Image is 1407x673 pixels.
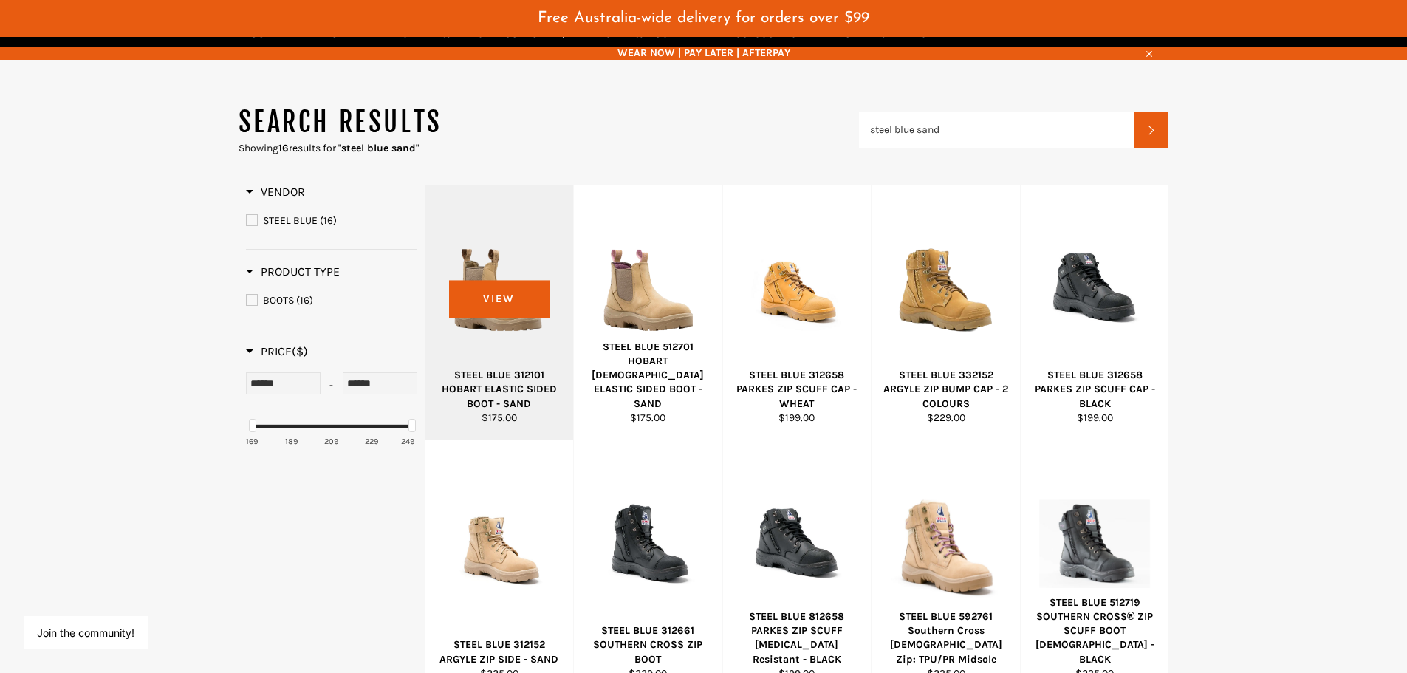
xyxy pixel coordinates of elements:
[296,294,313,307] span: (16)
[859,112,1135,148] input: Search
[321,372,343,399] div: -
[538,10,869,26] span: Free Australia-wide delivery for orders over $99
[285,436,298,447] div: 189
[37,626,134,639] button: Join the community!
[871,185,1020,440] a: STEEL BLUE 332152 ARGYLE ZIP BUMP CAP - 2 COLOURSSTEEL BLUE 332152 ARGYLE ZIP BUMP CAP - 2 COLOUR...
[246,372,321,394] input: Min Price
[401,436,414,447] div: 249
[343,372,417,394] input: Max Price
[320,214,337,227] span: (16)
[1030,595,1160,666] div: STEEL BLUE 512719 SOUTHERN CROSS® ZIP SCUFF BOOT [DEMOGRAPHIC_DATA] - BLACK
[583,624,713,666] div: STEEL BLUE 312661 SOUTHERN CROSS ZIP BOOT
[434,638,564,666] div: STEEL BLUE 312152 ARGYLE ZIP SIDE - SAND
[324,436,338,447] div: 209
[246,264,340,279] span: Product Type
[425,185,574,440] a: STEEL BLUE 312101 HOBART ELASTIC SIDED BOOT - SANDSTEEL BLUE 312101 HOBART ELASTIC SIDED BOOT - S...
[246,213,417,229] a: STEEL BLUE
[881,368,1011,411] div: STEEL BLUE 332152 ARGYLE ZIP BUMP CAP - 2 COLOURS
[583,340,713,411] div: STEEL BLUE 512701 HOBART [DEMOGRAPHIC_DATA] ELASTIC SIDED BOOT - SAND
[732,368,862,411] div: STEEL BLUE 312658 PARKES ZIP SCUFF CAP - WHEAT
[732,609,862,666] div: STEEL BLUE 812658 PARKES ZIP SCUFF [MEDICAL_DATA] Resistant - BLACK
[1020,185,1169,440] a: STEEL BLUE 312658 PARKES ZIP SCUFF CAP - BLACKSTEEL BLUE 312658 PARKES ZIP SCUFF CAP - BLACK$199.00
[246,293,417,309] a: BOOTS
[292,344,308,358] span: ($)
[341,142,416,154] strong: steel blue sand
[263,214,318,227] span: STEEL BLUE
[246,185,305,199] h3: Vendor
[434,368,564,411] div: STEEL BLUE 312101 HOBART ELASTIC SIDED BOOT - SAND
[239,46,1169,60] span: WEAR NOW | PAY LATER | AFTERPAY
[365,436,378,447] div: 229
[278,142,289,154] strong: 16
[246,344,308,359] h3: Price($)
[573,185,722,440] a: STEEL BLUE 512701 HOBART LADIES ELASTIC SIDED BOOT - SANDSTEEL BLUE 512701 HOBART [DEMOGRAPHIC_DA...
[239,141,859,155] p: Showing results for " "
[246,344,308,358] span: Price
[246,436,258,447] div: 169
[722,185,872,440] a: STEEL BLUE 312658 PARKES ZIP SCUFF CAP - WHEATSTEEL BLUE 312658 PARKES ZIP SCUFF CAP - WHEAT$199.00
[263,294,294,307] span: BOOTS
[1030,368,1160,411] div: STEEL BLUE 312658 PARKES ZIP SCUFF CAP - BLACK
[881,609,1011,666] div: STEEL BLUE 592761 Southern Cross [DEMOGRAPHIC_DATA] Zip: TPU/PR Midsole
[239,104,859,141] h1: Search results
[246,264,340,279] h3: Product Type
